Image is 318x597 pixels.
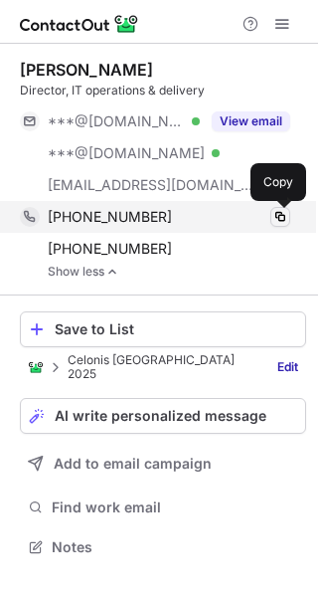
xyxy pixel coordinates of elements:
button: AI write personalized message [20,398,306,434]
span: [EMAIL_ADDRESS][DOMAIN_NAME] [48,176,254,194]
button: Find work email [20,494,306,521]
button: Save to List [20,311,306,347]
button: Notes [20,533,306,561]
img: ContactOut [28,359,44,375]
span: Find work email [52,498,298,516]
div: Save to List [55,321,297,337]
img: - [106,265,118,279]
button: Add to email campaign [20,446,306,482]
span: [PHONE_NUMBER] [48,208,172,226]
span: Notes [52,538,298,556]
button: Reveal Button [212,111,290,131]
span: AI write personalized message [55,408,266,424]
img: ContactOut v5.3.10 [20,12,139,36]
a: Edit [269,357,306,377]
div: Director, IT operations & delivery [20,82,306,99]
a: Show less [48,265,306,279]
span: [PHONE_NUMBER] [48,240,172,258]
span: ***@[DOMAIN_NAME] [48,144,205,162]
div: [PERSON_NAME] [20,60,153,80]
span: ***@[DOMAIN_NAME] [48,112,185,130]
span: Add to email campaign [54,456,212,472]
p: Celonis [GEOGRAPHIC_DATA] 2025 [68,353,256,381]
